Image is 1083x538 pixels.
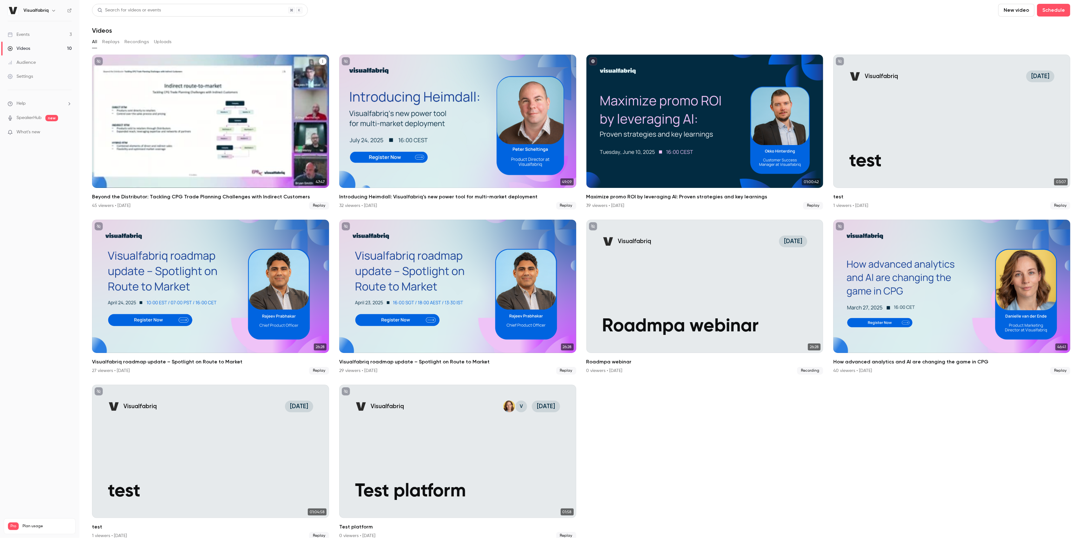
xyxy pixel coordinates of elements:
[95,222,103,230] button: unpublished
[314,178,327,185] span: 47:47
[503,401,515,412] img: Danielle van der Ende
[833,55,1070,209] li: test
[92,523,329,531] h2: test
[586,55,823,209] a: 01:00:42Maximize promo ROI by leveraging AI: Proven strategies and key learnings39 viewers • [DAT...
[560,178,574,185] span: 49:09
[532,401,560,412] span: [DATE]
[342,57,350,65] button: unpublished
[561,508,574,515] span: 01:58
[355,481,560,502] p: Test platform
[1037,4,1070,17] button: Schedule
[586,220,823,375] a: Roadmpa webinarVisualfabriq[DATE]Roadmpa webinar26:28Roadmpa webinar0 viewers • [DATE]Recording
[998,4,1034,17] button: New video
[95,387,103,395] button: unpublished
[586,193,823,201] h2: Maximize promo ROI by leveraging AI: Proven strategies and key learnings
[92,27,112,34] h1: Videos
[314,343,327,350] span: 26:28
[309,367,329,375] span: Replay
[8,73,33,80] div: Settings
[802,178,821,185] span: 01:00:42
[23,524,71,529] span: Plan usage
[556,202,576,209] span: Replay
[95,57,103,65] button: unpublished
[808,343,821,350] span: 26:28
[17,129,40,136] span: What's new
[64,130,72,135] iframe: Noticeable Trigger
[589,222,597,230] button: unpublished
[8,31,30,38] div: Events
[92,193,329,201] h2: Beyond the Distributor: Tackling CPG Trade Planning Challenges with Indirect Customers
[45,115,58,121] span: new
[8,5,18,16] img: Visualfabriq
[23,7,49,14] h6: Visualfabriq
[586,358,823,366] h2: Roadmpa webinar
[108,401,120,412] img: test
[586,55,823,209] li: Maximize promo ROI by leveraging AI: Proven strategies and key learnings
[285,401,313,412] span: [DATE]
[1050,367,1070,375] span: Replay
[833,55,1070,209] a: testVisualfabriq[DATE]test03:07test1 viewers • [DATE]Replay
[589,57,597,65] button: published
[779,236,807,247] span: [DATE]
[602,316,808,337] p: Roadmpa webinar
[833,220,1070,375] li: How advanced analytics and AI are changing the game in CPG
[586,220,823,375] li: Roadmpa webinar
[1050,202,1070,209] span: Replay
[586,203,624,209] div: 39 viewers • [DATE]
[17,115,42,121] a: SpeakerHub
[154,37,172,47] button: Uploads
[97,7,161,14] div: Search for videos or events
[8,45,30,52] div: Videos
[124,37,149,47] button: Recordings
[1054,178,1068,185] span: 03:07
[602,236,614,247] img: Roadmpa webinar
[1026,70,1054,82] span: [DATE]
[8,100,72,107] li: help-dropdown-opener
[339,358,576,366] h2: Visualfabriq roadmap update – Spotlight on Route to Market
[92,220,329,375] a: 26:28Visualfabriq roadmap update – Spotlight on Route to Market27 viewers • [DATE]Replay
[833,358,1070,366] h2: How advanced analytics and AI are changing the game in CPG
[92,55,329,209] a: 47:47Beyond the Distributor: Tackling CPG Trade Planning Challenges with Indirect Customers45 vie...
[108,481,313,502] p: test
[797,367,823,375] span: Recording
[342,222,350,230] button: unpublished
[92,203,130,209] div: 45 viewers • [DATE]
[339,193,576,201] h2: Introducing Heimdall: Visualfabriq’s new power tool for multi-market deployment
[803,202,823,209] span: Replay
[339,55,576,209] li: Introducing Heimdall: Visualfabriq’s new power tool for multi-market deployment
[514,400,528,413] div: V
[92,358,329,366] h2: Visualfabriq roadmap update – Spotlight on Route to Market
[833,193,1070,201] h2: test
[92,55,329,209] li: Beyond the Distributor: Tackling CPG Trade Planning Challenges with Indirect Customers
[833,203,868,209] div: 1 viewers • [DATE]
[561,343,574,350] span: 26:28
[556,367,576,375] span: Replay
[618,237,651,245] p: Visualfabriq
[339,368,377,374] div: 29 viewers • [DATE]
[339,55,576,209] a: 49:09Introducing Heimdall: Visualfabriq’s new power tool for multi-market deployment32 viewers • ...
[836,57,844,65] button: unpublished
[865,72,898,80] p: Visualfabriq
[8,522,19,530] span: Pro
[339,220,576,375] a: 26:28Visualfabriq roadmap update – Spotlight on Route to Market29 viewers • [DATE]Replay
[92,368,130,374] div: 27 viewers • [DATE]
[339,203,377,209] div: 32 viewers • [DATE]
[123,402,157,410] p: Visualfabriq
[339,220,576,375] li: Visualfabriq roadmap update – Spotlight on Route to Market
[8,59,36,66] div: Audience
[309,202,329,209] span: Replay
[102,37,119,47] button: Replays
[586,368,623,374] div: 0 viewers • [DATE]
[92,37,97,47] button: All
[17,100,26,107] span: Help
[355,401,367,412] img: Test platform
[849,70,861,82] img: test
[849,151,1054,172] p: test
[92,220,329,375] li: Visualfabriq roadmap update – Spotlight on Route to Market
[92,4,1070,534] section: Videos
[833,220,1070,375] a: 46:41How advanced analytics and AI are changing the game in CPG40 viewers • [DATE]Replay
[308,508,327,515] span: 01:04:58
[1055,343,1068,350] span: 46:41
[836,222,844,230] button: unpublished
[833,368,872,374] div: 40 viewers • [DATE]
